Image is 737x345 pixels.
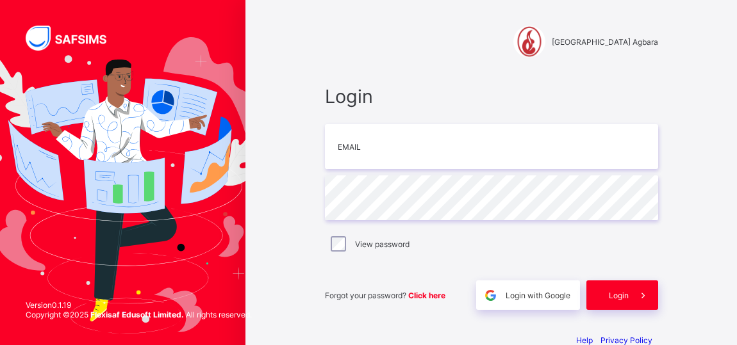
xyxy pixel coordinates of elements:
img: google.396cfc9801f0270233282035f929180a.svg [483,288,498,303]
span: Login [325,85,658,108]
span: Version 0.1.19 [26,300,252,310]
span: Login with Google [506,291,570,300]
a: Help [576,335,593,345]
span: Login [609,291,629,300]
img: SAFSIMS Logo [26,26,122,51]
span: Copyright © 2025 All rights reserved. [26,310,252,319]
span: [GEOGRAPHIC_DATA] Agbara [552,37,658,47]
label: View password [355,239,410,249]
a: Click here [408,291,445,300]
a: Privacy Policy [600,335,652,345]
strong: Flexisaf Edusoft Limited. [90,310,184,319]
span: Forgot your password? [325,291,445,300]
